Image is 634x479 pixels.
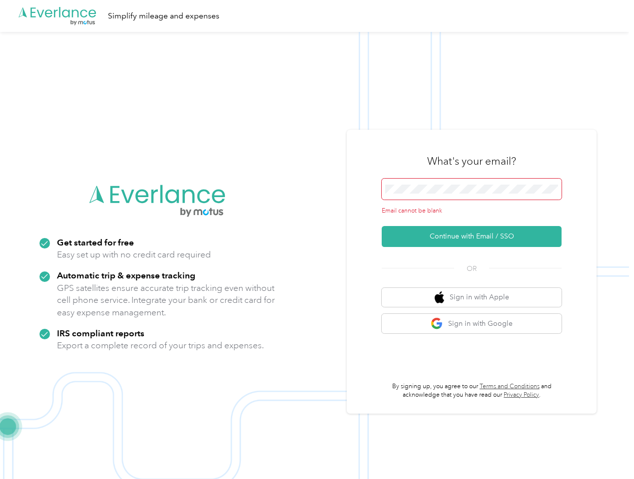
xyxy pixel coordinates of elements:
strong: Automatic trip & expense tracking [57,270,195,280]
button: google logoSign in with Google [382,314,562,333]
button: Continue with Email / SSO [382,226,562,247]
p: By signing up, you agree to our and acknowledge that you have read our . [382,382,562,400]
a: Privacy Policy [504,391,539,399]
button: apple logoSign in with Apple [382,288,562,307]
div: Simplify mileage and expenses [108,10,219,22]
h3: What's your email? [427,154,516,168]
strong: Get started for free [57,237,134,247]
p: Easy set up with no credit card required [57,248,211,261]
strong: IRS compliant reports [57,328,144,338]
a: Terms and Conditions [480,383,540,390]
div: Email cannot be blank [382,207,562,216]
img: google logo [431,317,443,330]
p: GPS satellites ensure accurate trip tracking even without cell phone service. Integrate your bank... [57,282,275,319]
span: OR [454,263,489,274]
p: Export a complete record of your trips and expenses. [57,339,264,352]
img: apple logo [435,291,445,304]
